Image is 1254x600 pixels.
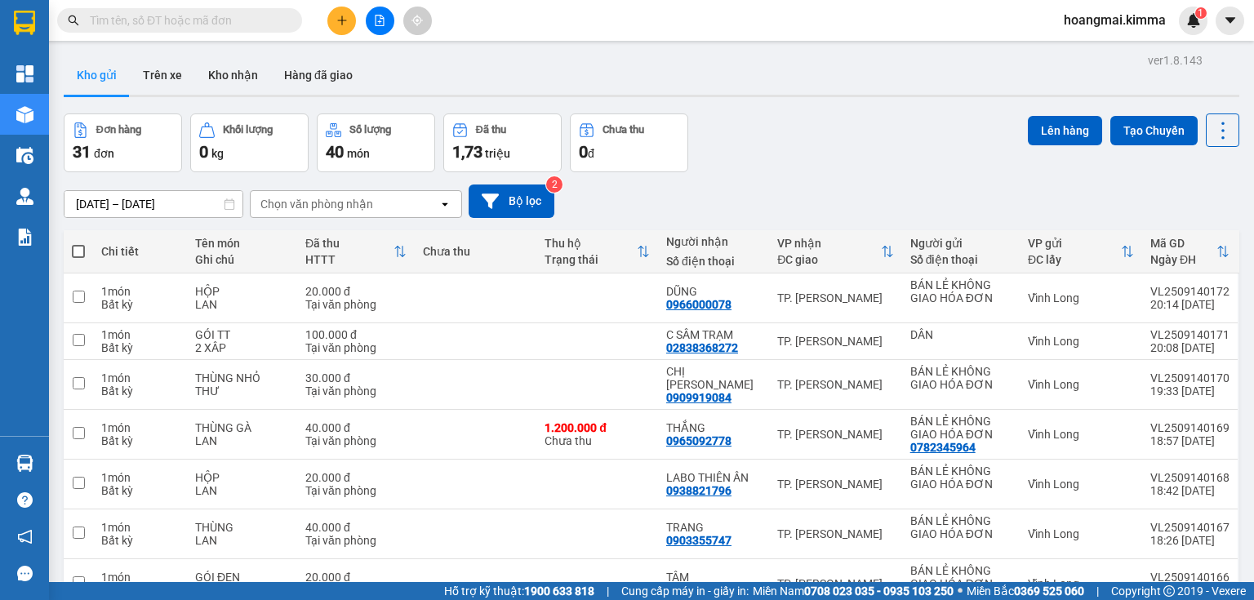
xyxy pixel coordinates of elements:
[195,285,289,298] div: HỘP
[195,471,289,484] div: HỘP
[910,415,1012,441] div: BÁN LẺ KHÔNG GIAO HÓA ĐƠN
[1096,582,1099,600] span: |
[666,484,731,497] div: 0938821796
[260,196,373,212] div: Chọn văn phòng nhận
[545,253,637,266] div: Trạng thái
[17,492,33,508] span: question-circle
[666,471,761,484] div: LABO THIÊN ÂN
[1150,484,1230,497] div: 18:42 [DATE]
[101,298,179,311] div: Bất kỳ
[777,335,893,348] div: TP. [PERSON_NAME]
[452,142,482,162] span: 1,73
[16,106,33,123] img: warehouse-icon
[101,371,179,384] div: 1 món
[666,521,761,534] div: TRANG
[64,113,182,172] button: Đơn hàng31đơn
[910,278,1012,304] div: BÁN LẺ KHÔNG GIAO HÓA ĐƠN
[101,384,179,398] div: Bất kỳ
[223,124,273,136] div: Khối lượng
[910,441,976,454] div: 0782345964
[666,534,731,547] div: 0903355747
[666,255,761,268] div: Số điện thoại
[546,176,563,193] sup: 2
[336,15,348,26] span: plus
[777,237,880,250] div: VP nhận
[195,421,289,434] div: THÙNG GÀ
[545,421,650,434] div: 1.200.000 đ
[101,521,179,534] div: 1 món
[347,147,370,160] span: món
[423,245,528,258] div: Chưa thu
[666,341,738,354] div: 02838368272
[305,253,394,266] div: HTTT
[101,434,179,447] div: Bất kỳ
[570,113,688,172] button: Chưa thu0đ
[910,564,1012,590] div: BÁN LẺ KHÔNG GIAO HÓA ĐƠN
[195,56,271,95] button: Kho nhận
[1150,298,1230,311] div: 20:14 [DATE]
[305,371,407,384] div: 30.000 đ
[579,142,588,162] span: 0
[101,245,179,258] div: Chi tiết
[545,237,637,250] div: Thu hộ
[1163,585,1175,597] span: copyright
[621,582,749,600] span: Cung cấp máy in - giấy in:
[666,328,761,341] div: C SÂM TRẠM
[1150,534,1230,547] div: 18:26 [DATE]
[130,56,195,95] button: Trên xe
[1150,571,1230,584] div: VL2509140166
[1028,577,1134,590] div: Vĩnh Long
[195,298,289,311] div: LAN
[101,285,179,298] div: 1 món
[910,328,1012,341] div: DÂN
[195,253,289,266] div: Ghi chú
[666,285,761,298] div: DŨNG
[195,484,289,497] div: LAN
[1142,230,1238,273] th: Toggle SortBy
[1198,7,1203,19] span: 1
[666,298,731,311] div: 0966000078
[199,142,208,162] span: 0
[305,421,407,434] div: 40.000 đ
[305,237,394,250] div: Đã thu
[753,582,954,600] span: Miền Nam
[90,11,282,29] input: Tìm tên, số ĐT hoặc mã đơn
[190,113,309,172] button: Khối lượng0kg
[666,571,761,584] div: TÂM
[297,230,415,273] th: Toggle SortBy
[195,237,289,250] div: Tên món
[777,378,893,391] div: TP. [PERSON_NAME]
[910,237,1012,250] div: Người gửi
[195,521,289,534] div: THÙNG
[101,484,179,497] div: Bất kỳ
[666,421,761,434] div: THẮNG
[96,124,141,136] div: Đơn hàng
[1150,253,1216,266] div: Ngày ĐH
[317,113,435,172] button: Số lượng40món
[769,230,901,273] th: Toggle SortBy
[195,534,289,547] div: LAN
[195,434,289,447] div: LAN
[967,582,1084,600] span: Miền Bắc
[444,582,594,600] span: Hỗ trợ kỹ thuật:
[305,534,407,547] div: Tại văn phòng
[910,365,1012,391] div: BÁN LẺ KHÔNG GIAO HÓA ĐƠN
[16,455,33,472] img: warehouse-icon
[607,582,609,600] span: |
[1028,237,1121,250] div: VP gửi
[524,584,594,598] strong: 1900 633 818
[666,235,761,248] div: Người nhận
[411,15,423,26] span: aim
[1223,13,1238,28] span: caret-down
[588,147,594,160] span: đ
[485,147,510,160] span: triệu
[327,7,356,35] button: plus
[1150,521,1230,534] div: VL2509140167
[1028,116,1102,145] button: Lên hàng
[326,142,344,162] span: 40
[305,285,407,298] div: 20.000 đ
[1186,13,1201,28] img: icon-new-feature
[16,188,33,205] img: warehouse-icon
[101,421,179,434] div: 1 món
[195,328,289,341] div: GÓI TT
